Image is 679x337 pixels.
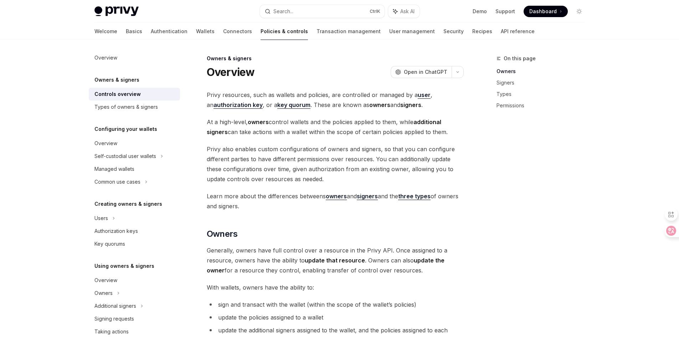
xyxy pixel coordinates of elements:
[89,51,180,64] a: Overview
[261,23,308,40] a: Policies & controls
[94,152,156,160] div: Self-custodial user wallets
[524,6,568,17] a: Dashboard
[94,240,125,248] div: Key quorums
[223,23,252,40] a: Connectors
[218,301,416,308] span: sign and transact with the wallet (within the scope of the wallet’s policies)
[573,6,585,17] button: Toggle dark mode
[89,137,180,150] a: Overview
[400,8,415,15] span: Ask AI
[495,8,515,15] a: Support
[370,9,380,14] span: Ctrl K
[389,23,435,40] a: User management
[207,144,464,184] span: Privy also enables custom configurations of owners and signers, so that you can configure differe...
[473,8,487,15] a: Demo
[89,101,180,113] a: Types of owners & signers
[305,257,365,264] strong: update that resource
[94,200,162,208] h5: Creating owners & signers
[89,238,180,250] a: Key quorums
[94,327,129,336] div: Taking actions
[207,191,464,211] span: Learn more about the differences betweens and and the of owners and signers.
[207,55,464,62] div: Owners & signers
[89,88,180,101] a: Controls overview
[497,88,591,100] a: Types
[398,193,431,200] a: three types
[126,23,142,40] a: Basics
[472,23,492,40] a: Recipes
[207,90,464,110] span: Privy resources, such as wallets and policies, are controlled or managed by a , an , or a . These...
[277,101,310,109] a: key quorum
[388,5,420,18] button: Ask AI
[260,5,385,18] button: Search...CtrlK
[207,282,464,292] span: With wallets, owners have the ability to:
[317,23,381,40] a: Transaction management
[207,117,464,137] span: At a high-level, control wallets and the policies applied to them, while can take actions with a ...
[196,23,215,40] a: Wallets
[277,101,310,108] strong: key quorum
[529,8,557,15] span: Dashboard
[501,23,535,40] a: API reference
[497,77,591,88] a: Signers
[443,23,464,40] a: Security
[94,315,134,323] div: Signing requests
[94,139,117,148] div: Overview
[214,101,263,109] a: authorization key
[497,66,591,77] a: Owners
[94,178,140,186] div: Common use cases
[326,193,347,200] a: owners
[207,66,255,78] h1: Overview
[94,302,136,310] div: Additional signers
[218,314,323,321] span: update the policies assigned to a wallet
[89,225,180,238] a: Authorization keys
[248,118,269,126] strong: owners
[369,101,390,108] strong: owners
[94,23,117,40] a: Welcome
[404,68,447,76] span: Open in ChatGPT
[89,163,180,175] a: Managed wallets
[94,103,158,111] div: Types of owners & signers
[497,100,591,111] a: Permissions
[94,76,139,84] h5: Owners & signers
[207,228,237,240] span: Owners
[94,90,141,98] div: Controls overview
[400,101,421,108] strong: signers
[391,66,452,78] button: Open in ChatGPT
[214,101,263,108] strong: authorization key
[418,91,431,98] strong: user
[94,125,157,133] h5: Configuring your wallets
[357,193,378,200] a: signers
[94,276,117,285] div: Overview
[504,54,536,63] span: On this page
[207,245,464,275] span: Generally, owners have full control over a resource in the Privy API. Once assigned to a resource...
[273,7,293,16] div: Search...
[94,289,113,297] div: Owners
[94,53,117,62] div: Overview
[94,165,134,173] div: Managed wallets
[94,214,108,223] div: Users
[418,91,431,99] a: user
[94,262,154,270] h5: Using owners & signers
[94,6,139,16] img: light logo
[89,274,180,287] a: Overview
[94,227,138,235] div: Authorization keys
[89,312,180,325] a: Signing requests
[151,23,187,40] a: Authentication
